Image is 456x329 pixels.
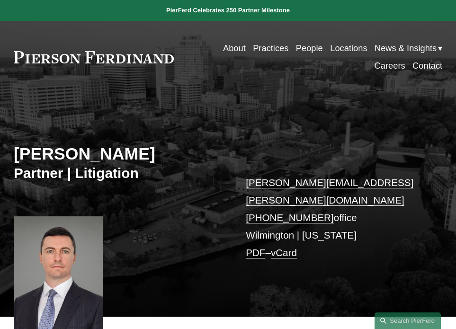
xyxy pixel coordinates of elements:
a: Contact [412,57,442,75]
a: [PERSON_NAME][EMAIL_ADDRESS][PERSON_NAME][DOMAIN_NAME] [246,177,413,205]
a: About [223,40,246,57]
a: Locations [330,40,367,57]
a: People [296,40,323,57]
a: Search this site [375,312,441,329]
a: Careers [375,57,405,75]
h2: [PERSON_NAME] [14,144,228,164]
a: Practices [253,40,288,57]
span: News & Insights [375,41,437,56]
a: PDF [246,247,265,258]
p: office Wilmington | [US_STATE] – [246,174,424,262]
a: [PHONE_NUMBER] [246,212,334,223]
a: folder dropdown [375,40,442,57]
h3: Partner | Litigation [14,165,228,182]
a: vCard [271,247,297,258]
